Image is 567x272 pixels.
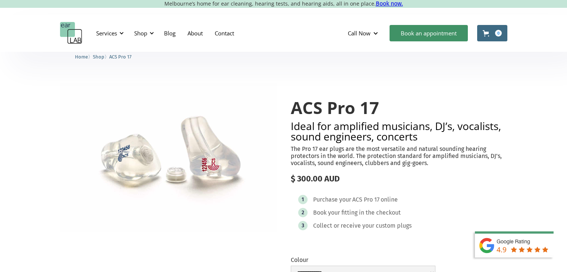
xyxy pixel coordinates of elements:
[302,223,304,228] div: 3
[313,209,401,216] div: Book your fitting in the checkout
[313,222,412,230] div: Collect or receive your custom plugs
[291,174,507,184] div: $ 300.00 AUD
[313,196,351,203] div: Purchase your
[93,54,104,60] span: Shop
[291,98,507,117] h1: ACS Pro 17
[60,83,277,232] img: ACS Pro 17
[477,25,507,41] a: Open cart
[302,197,304,202] div: 1
[352,196,379,203] div: ACS Pro 17
[302,210,304,215] div: 2
[75,53,93,61] li: 〉
[134,29,147,37] div: Shop
[60,83,277,232] a: open lightbox
[381,196,398,203] div: online
[109,53,132,60] a: ACS Pro 17
[75,53,88,60] a: Home
[130,22,156,44] div: Shop
[96,29,117,37] div: Services
[348,29,371,37] div: Call Now
[158,22,182,44] a: Blog
[109,54,132,60] span: ACS Pro 17
[291,145,507,167] p: The Pro 17 ear plugs are the most versatile and natural sounding hearing protectors in the world....
[93,53,109,61] li: 〉
[92,22,126,44] div: Services
[75,54,88,60] span: Home
[291,256,435,263] label: Colour
[209,22,240,44] a: Contact
[291,121,507,142] h2: Ideal for amplified musicians, DJ’s, vocalists, sound engineers, concerts
[390,25,468,41] a: Book an appointment
[495,30,502,37] div: 0
[182,22,209,44] a: About
[342,22,386,44] div: Call Now
[93,53,104,60] a: Shop
[60,22,82,44] a: home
